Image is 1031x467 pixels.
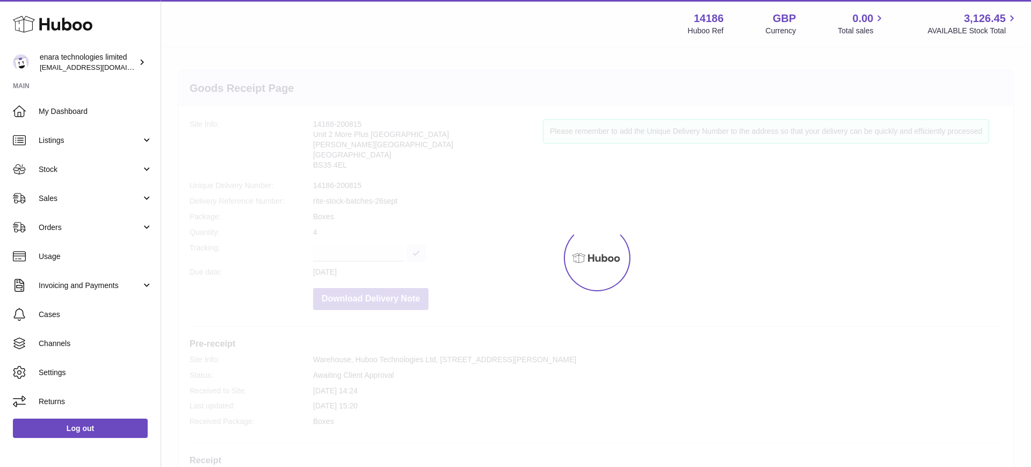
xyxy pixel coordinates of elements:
[13,54,29,70] img: internalAdmin-14186@internal.huboo.com
[688,26,724,36] div: Huboo Ref
[838,26,885,36] span: Total sales
[773,11,796,26] strong: GBP
[766,26,796,36] div: Currency
[39,193,141,204] span: Sales
[694,11,724,26] strong: 14186
[39,135,141,146] span: Listings
[39,106,153,117] span: My Dashboard
[39,252,153,262] span: Usage
[39,281,141,291] span: Invoicing and Payments
[927,26,1018,36] span: AVAILABLE Stock Total
[40,63,158,71] span: [EMAIL_ADDRESS][DOMAIN_NAME]
[39,339,153,349] span: Channels
[39,310,153,320] span: Cases
[927,11,1018,36] a: 3,126.45 AVAILABLE Stock Total
[40,52,136,73] div: enara technologies limited
[39,368,153,378] span: Settings
[39,222,141,233] span: Orders
[964,11,1006,26] span: 3,126.45
[39,397,153,407] span: Returns
[838,11,885,36] a: 0.00 Total sales
[853,11,874,26] span: 0.00
[39,164,141,175] span: Stock
[13,419,148,438] a: Log out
